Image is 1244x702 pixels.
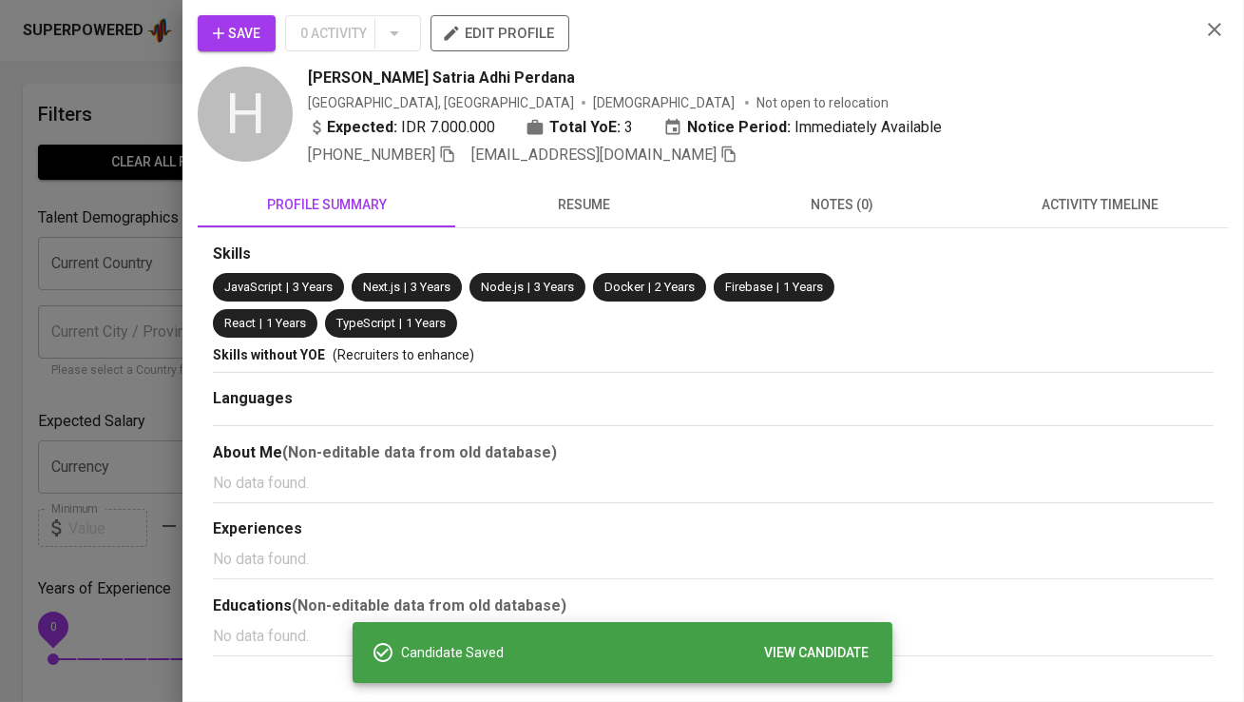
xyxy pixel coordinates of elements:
[213,625,1214,648] p: No data found.
[213,22,260,46] span: Save
[725,280,773,294] span: Firebase
[308,116,495,139] div: IDR 7.000.000
[404,279,407,297] span: |
[783,280,823,294] span: 1 Years
[327,116,397,139] b: Expected:
[336,316,395,330] span: TypeScript
[431,25,569,40] a: edit profile
[293,280,333,294] span: 3 Years
[756,93,889,112] p: Not open to relocation
[213,518,1214,540] div: Experiences
[198,67,293,162] div: H
[725,193,960,217] span: notes (0)
[406,316,446,330] span: 1 Years
[308,93,574,112] div: [GEOGRAPHIC_DATA], [GEOGRAPHIC_DATA]
[663,116,942,139] div: Immediately Available
[333,347,474,362] span: (Recruiters to enhance)
[198,15,276,51] button: Save
[402,635,877,671] div: Candidate Saved
[776,279,779,297] span: |
[527,279,530,297] span: |
[604,280,644,294] span: Docker
[481,280,524,294] span: Node.js
[213,472,1214,495] p: No data found.
[983,193,1217,217] span: activity timeline
[534,280,574,294] span: 3 Years
[213,548,1214,571] p: No data found.
[399,315,402,333] span: |
[308,67,575,89] span: [PERSON_NAME] Satria Adhi Perdana
[549,116,621,139] b: Total YoE:
[213,388,1214,410] div: Languages
[224,280,282,294] span: JavaScript
[213,441,1214,464] div: About Me
[471,146,717,164] span: [EMAIL_ADDRESS][DOMAIN_NAME]
[308,146,435,164] span: [PHONE_NUMBER]
[648,279,651,297] span: |
[286,279,289,297] span: |
[431,15,569,51] button: edit profile
[282,443,557,461] b: (Non-editable data from old database)
[411,280,450,294] span: 3 Years
[446,21,554,46] span: edit profile
[687,116,791,139] b: Notice Period:
[363,280,400,294] span: Next.js
[624,116,633,139] span: 3
[292,596,566,614] b: (Non-editable data from old database)
[266,316,306,330] span: 1 Years
[209,193,444,217] span: profile summary
[224,316,256,330] span: React
[213,347,325,362] span: Skills without YOE
[655,280,695,294] span: 2 Years
[593,93,737,112] span: [DEMOGRAPHIC_DATA]
[259,315,262,333] span: |
[467,193,701,217] span: resume
[765,641,870,665] span: VIEW CANDIDATE
[213,244,1214,265] div: Skills
[213,595,1214,617] div: Educations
